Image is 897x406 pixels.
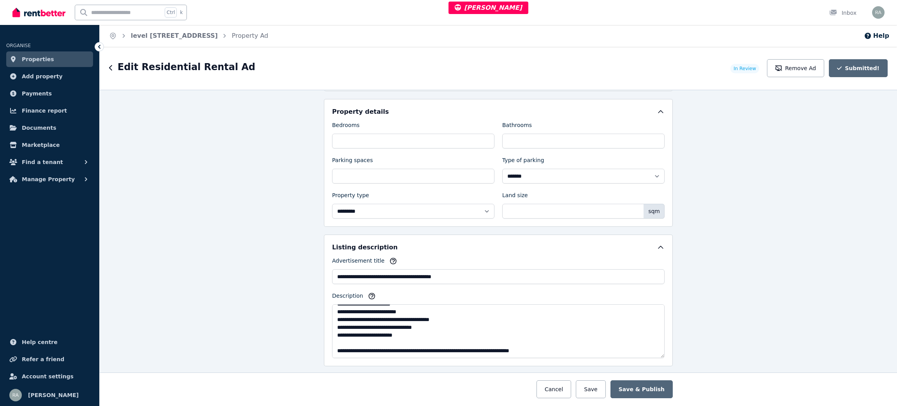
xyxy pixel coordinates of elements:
[6,137,93,153] a: Marketplace
[180,9,183,16] span: k
[6,51,93,67] a: Properties
[9,389,22,401] img: Rochelle Alvarez
[6,369,93,384] a: Account settings
[6,69,93,84] a: Add property
[22,175,75,184] span: Manage Property
[12,7,65,18] img: RentBetter
[455,4,522,11] span: [PERSON_NAME]
[6,334,93,350] a: Help centre
[610,380,673,398] button: Save & Publish
[22,55,54,64] span: Properties
[6,43,31,48] span: ORGANISE
[332,257,385,268] label: Advertisement title
[332,292,363,303] label: Description
[22,72,63,81] span: Add property
[872,6,885,19] img: Rochelle Alvarez
[6,86,93,101] a: Payments
[6,171,93,187] button: Manage Property
[502,191,528,202] label: Land size
[22,157,63,167] span: Find a tenant
[829,9,857,17] div: Inbox
[864,31,889,41] button: Help
[22,123,56,132] span: Documents
[332,107,389,117] h5: Property details
[6,103,93,118] a: Finance report
[332,156,373,167] label: Parking spaces
[6,120,93,136] a: Documents
[118,61,255,73] h1: Edit Residential Rental Ad
[332,243,397,252] h5: Listing description
[6,351,93,367] a: Refer a friend
[22,106,67,115] span: Finance report
[733,65,756,72] span: In Review
[28,390,79,400] span: [PERSON_NAME]
[767,59,824,77] button: Remove Ad
[22,337,58,347] span: Help centre
[22,140,60,150] span: Marketplace
[22,372,74,381] span: Account settings
[165,7,177,18] span: Ctrl
[131,32,218,39] a: level [STREET_ADDRESS]
[100,25,278,47] nav: Breadcrumb
[502,156,544,167] label: Type of parking
[22,89,52,98] span: Payments
[576,380,605,398] button: Save
[332,121,360,132] label: Bedrooms
[829,59,888,77] button: Submitted!
[332,191,369,202] label: Property type
[6,154,93,170] button: Find a tenant
[502,121,532,132] label: Bathrooms
[232,32,268,39] a: Property Ad
[22,355,64,364] span: Refer a friend
[536,380,571,398] button: Cancel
